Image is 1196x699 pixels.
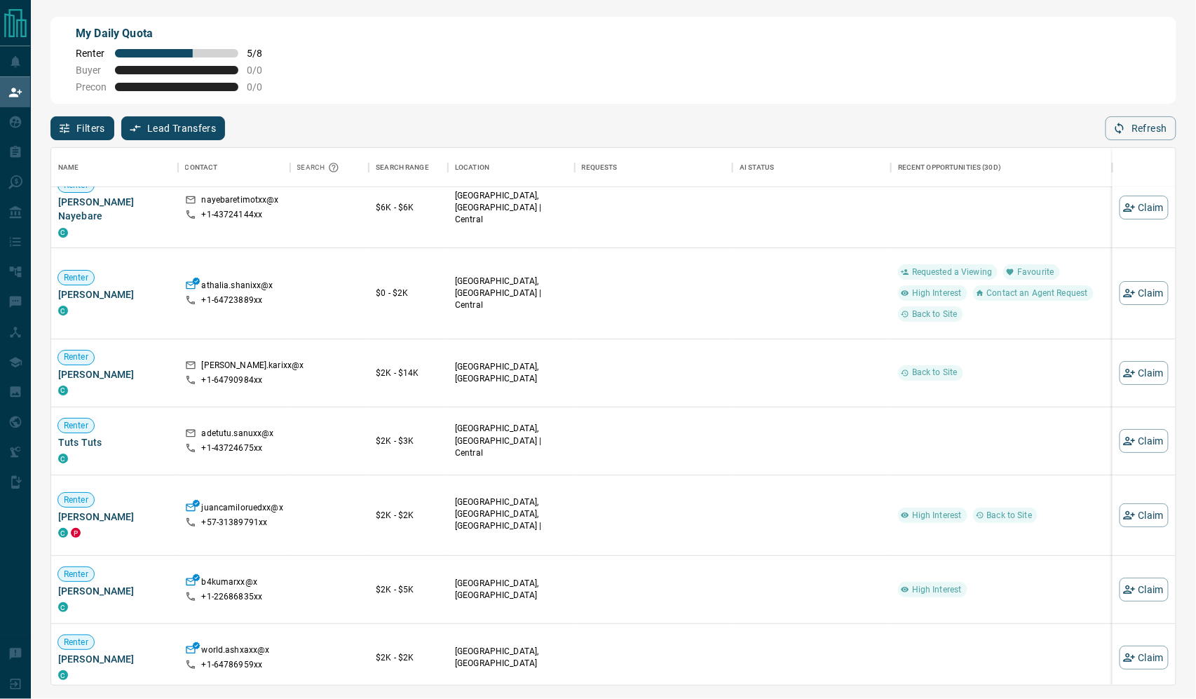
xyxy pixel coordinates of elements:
div: AI Status [733,148,891,187]
p: adetutu.sanuxx@x [202,428,274,442]
span: [PERSON_NAME] Nayebare [58,195,171,223]
span: Favourite [1012,266,1059,278]
p: [GEOGRAPHIC_DATA], [GEOGRAPHIC_DATA] [455,361,568,385]
span: 0 / 0 [247,81,278,93]
div: Search Range [376,148,429,187]
p: +1- 64790984xx [202,374,263,386]
span: [PERSON_NAME] [58,652,171,666]
span: Renter [76,48,107,59]
div: Name [51,148,178,187]
span: Renter [58,272,94,284]
button: Claim [1120,281,1169,305]
span: Back to Site [906,308,963,320]
span: 5 / 8 [247,48,278,59]
span: Back to Site [906,367,963,379]
p: +1- 43724675xx [202,442,263,454]
div: AI Status [740,148,774,187]
div: condos.ca [58,227,68,237]
div: Search Range [369,148,448,187]
div: Requests [575,148,733,187]
div: Requests [582,148,618,187]
p: b4kumarxx@x [202,576,257,591]
span: Buyer [76,65,107,76]
span: Renter [58,568,94,580]
p: [GEOGRAPHIC_DATA], [GEOGRAPHIC_DATA] [455,578,568,602]
div: condos.ca [58,670,68,680]
span: [PERSON_NAME] [58,367,171,381]
span: [PERSON_NAME] [58,287,171,301]
div: property.ca [71,528,81,538]
p: [GEOGRAPHIC_DATA], [GEOGRAPHIC_DATA] | Central [455,276,568,311]
p: [GEOGRAPHIC_DATA], [GEOGRAPHIC_DATA], [GEOGRAPHIC_DATA] | [GEOGRAPHIC_DATA] [455,496,568,545]
span: Renter [58,419,94,431]
span: Tuts Tuts [58,435,171,449]
button: Claim [1120,503,1169,527]
div: Recent Opportunities (30d) [891,148,1113,187]
span: Precon [76,81,107,93]
div: condos.ca [58,454,68,463]
div: Contact [185,148,218,187]
button: Refresh [1106,116,1176,140]
p: $2K - $14K [376,367,441,379]
span: Renter [58,637,94,649]
span: [PERSON_NAME] [58,510,171,524]
p: athalia.shanixx@x [202,280,273,294]
span: 0 / 0 [247,65,278,76]
div: Location [448,148,575,187]
p: $2K - $2K [376,509,441,522]
p: +1- 64786959xx [202,659,263,671]
p: [PERSON_NAME].karixx@x [202,360,304,374]
p: My Daily Quota [76,25,278,42]
p: [GEOGRAPHIC_DATA], [GEOGRAPHIC_DATA] | Central [455,423,568,459]
div: Search [297,148,344,187]
div: condos.ca [58,386,68,395]
p: $2K - $3K [376,435,441,447]
button: Claim [1120,646,1169,670]
span: Contact an Agent Request [981,287,1094,299]
div: Recent Opportunities (30d) [898,148,1001,187]
p: [GEOGRAPHIC_DATA], [GEOGRAPHIC_DATA] [455,646,568,670]
span: High Interest [906,583,967,595]
button: Claim [1120,196,1169,219]
p: $2K - $5K [376,583,441,596]
p: +1- 22686835xx [202,591,263,603]
button: Filters [50,116,114,140]
div: Contact [178,148,290,187]
span: Back to Site [981,509,1038,521]
span: High Interest [906,509,967,521]
button: Claim [1120,361,1169,385]
div: condos.ca [58,602,68,612]
button: Claim [1120,578,1169,602]
p: juancamiloruedxx@x [202,502,283,517]
div: condos.ca [58,306,68,315]
p: world.ashxaxx@x [202,644,270,659]
div: condos.ca [58,528,68,538]
p: +1- 43724144xx [202,209,263,221]
p: nayebaretimotxx@x [202,194,279,209]
span: High Interest [906,287,967,299]
span: [PERSON_NAME] [58,584,171,598]
p: +57- 31389791xx [202,517,268,529]
p: [GEOGRAPHIC_DATA], [GEOGRAPHIC_DATA] | Central [455,190,568,226]
p: $0 - $2K [376,287,441,299]
div: Name [58,148,79,187]
span: Requested a Viewing [906,266,998,278]
span: Renter [58,351,94,363]
span: Renter [58,494,94,505]
div: Location [455,148,489,187]
p: +1- 64723889xx [202,294,263,306]
p: $6K - $6K [376,201,441,214]
button: Claim [1120,429,1169,453]
button: Lead Transfers [121,116,226,140]
p: $2K - $2K [376,651,441,664]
